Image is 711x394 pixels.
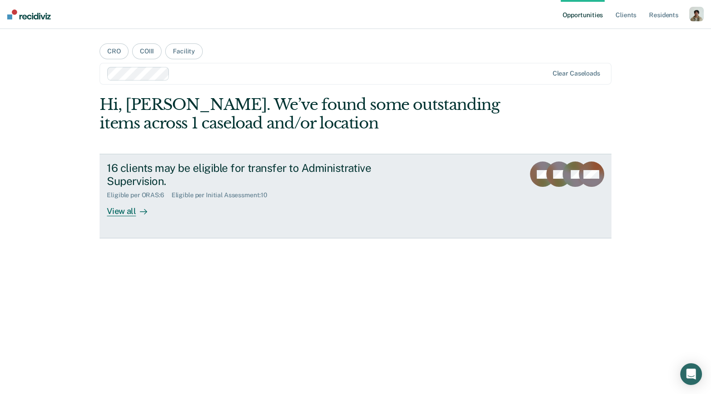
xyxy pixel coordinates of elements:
[100,154,611,238] a: 16 clients may be eligible for transfer to Administrative Supervision.Eligible per ORAS:6Eligible...
[107,161,425,188] div: 16 clients may be eligible for transfer to Administrative Supervision.
[100,95,509,133] div: Hi, [PERSON_NAME]. We’ve found some outstanding items across 1 caseload and/or location
[172,191,275,199] div: Eligible per Initial Assessment : 10
[553,70,600,77] div: Clear caseloads
[107,199,157,217] div: View all
[680,363,702,385] div: Open Intercom Messenger
[165,43,203,59] button: Facility
[132,43,162,59] button: COIII
[107,191,171,199] div: Eligible per ORAS : 6
[7,9,51,19] img: Recidiviz
[100,43,129,59] button: CRO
